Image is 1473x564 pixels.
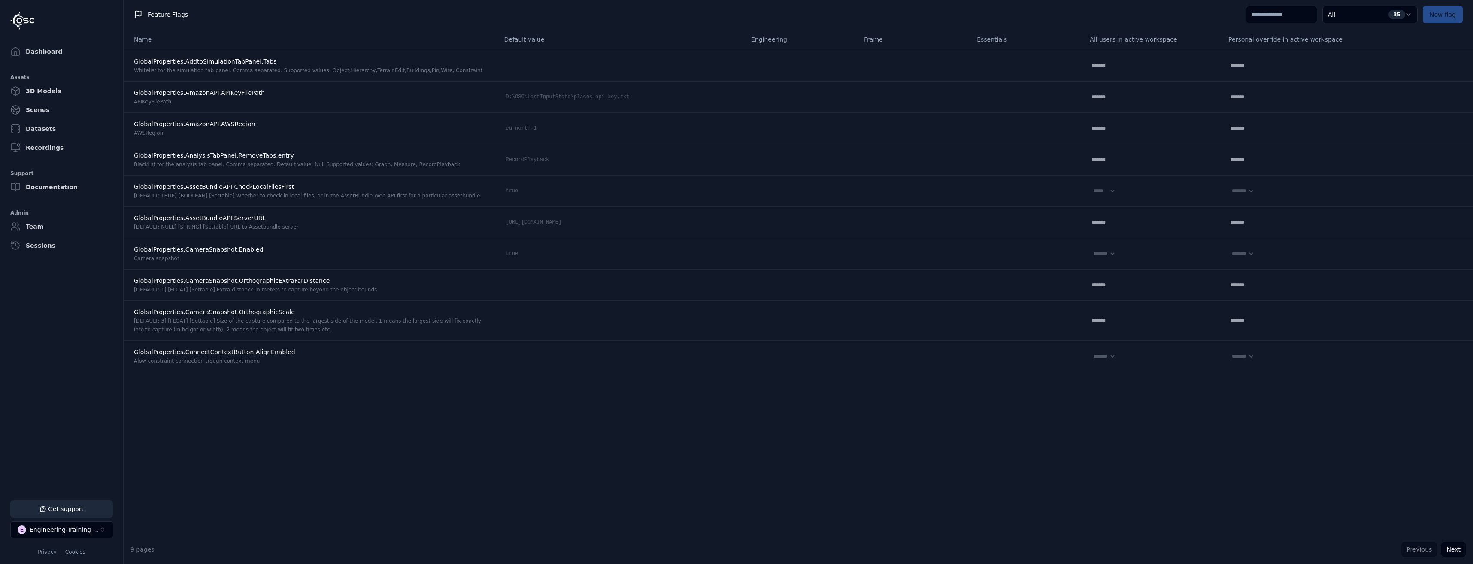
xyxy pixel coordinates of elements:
[134,121,255,127] span: GlobalProperties.AmazonAPI.AWSRegion
[134,277,330,284] span: GlobalProperties.CameraSnapshot.OrthographicExtraFarDistance
[497,29,744,50] th: Default value
[134,183,294,190] span: GlobalProperties.AssetBundleAPI.CheckLocalFilesFirst
[134,215,266,221] span: GlobalProperties.AssetBundleAPI.ServerURL
[10,521,113,538] button: Select a workspace
[134,152,294,159] span: GlobalProperties.AnalysisTabPanel.RemoveTabs.entry
[7,43,116,60] a: Dashboard
[134,161,460,167] span: Blacklist for the analysis tab panel. Comma separated. Default value: Null Supported values: Grap...
[134,99,171,105] span: APIKeyFilePath
[134,287,377,293] span: [DEFAULT: 1] [FLOAT] [Settable] Extra distance in meters to capture beyond the object bounds
[504,217,564,227] div: [URL][DOMAIN_NAME]
[504,249,520,259] div: true
[134,255,179,261] span: Camera snapshot
[134,246,263,253] span: GlobalProperties.CameraSnapshot.Enabled
[7,82,116,100] a: 3D Models
[504,186,520,196] div: true
[504,123,539,133] div: eu-north-1
[744,29,857,50] th: Engineering
[124,29,497,50] th: Name
[7,101,116,118] a: Scenes
[134,224,299,230] span: [DEFAULT: NULL] [STRING] [Settable] URL to Assetbundle server
[65,549,85,555] a: Cookies
[10,12,34,30] img: Logo
[1221,29,1360,50] th: Personal override in active workspace
[1441,542,1466,557] button: Next
[134,349,295,355] span: GlobalProperties.ConnectContextButton.AlignEnabled
[970,29,1083,50] th: Essentials
[7,218,116,235] a: Team
[134,130,163,136] span: AWSRegion
[857,29,970,50] th: Frame
[38,549,56,555] a: Privacy
[504,155,551,165] div: RecordPlayback
[1083,29,1221,50] th: All users in active workspace
[134,318,481,333] span: [DEFAULT: 3] [FLOAT] [Settable] Size of the capture compared to the largest side of the model. 1 ...
[30,525,99,534] div: Engineering-Training (SSO Staging)
[134,58,277,65] span: GlobalProperties.AddtoSimulationTabPanel.Tabs
[134,89,265,96] span: GlobalProperties.AmazonAPI.APIKeyFilePath
[7,120,116,137] a: Datasets
[10,500,113,518] button: Get support
[504,92,631,102] div: D:\OSC\LastInputState\places_api_key.txt
[7,237,116,254] a: Sessions
[10,208,113,218] div: Admin
[10,72,113,82] div: Assets
[10,168,113,179] div: Support
[148,10,188,19] span: Feature Flags
[134,358,260,364] span: Alow constraint connection trough context menu
[7,179,116,196] a: Documentation
[18,525,26,534] div: E
[134,67,482,73] span: Whitelist for the simulation tab panel. Comma separated. Supported values: Object,Hierarchy,Terra...
[60,549,62,555] span: |
[134,309,295,315] span: GlobalProperties.CameraSnapshot.OrthographicScale
[134,193,480,199] span: [DEFAULT: TRUE] [BOOLEAN] [Settable] Whether to check in local files, or in the AssetBundle Web A...
[7,139,116,156] a: Recordings
[130,546,155,553] span: 9 pages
